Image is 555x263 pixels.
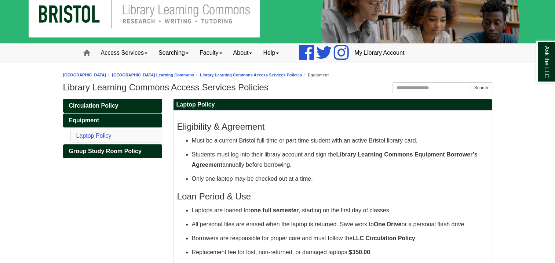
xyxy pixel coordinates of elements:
a: Circulation Policy [63,99,162,113]
a: Group Study Room Policy [63,144,162,158]
a: Help [258,44,284,62]
button: Search [470,82,492,93]
strong: $350.00 [349,249,370,255]
span: Group Study Room Policy [69,148,142,154]
p: Must be a current Bristol full-time or part-time student with an active Bristol library card. [192,136,488,146]
p: Laptops are loaned for , starting on the first day of classes. [192,205,488,216]
span: Circulation Policy [69,102,118,109]
a: [GEOGRAPHIC_DATA] [63,73,106,77]
a: About [228,44,258,62]
div: Guide Pages [63,99,162,158]
h3: Loan Period & Use [177,191,488,202]
a: Equipment [63,114,162,127]
p: All personal files are erased when the laptop is returned. Save work to or a personal flash drive. [192,219,488,230]
p: Only one laptop may be checked out at a time. [192,174,488,184]
nav: breadcrumb [63,72,492,79]
a: Access Services [95,44,153,62]
p: Replacement fee for lost, non-returned, or damaged laptops: . [192,247,488,257]
a: Faculty [194,44,228,62]
p: Borrowers are responsible for proper care and must follow the . [192,233,488,244]
a: Searching [153,44,194,62]
a: My Library Account [349,44,410,62]
h1: Library Learning Commons Access Services Policies [63,82,492,93]
p: Students must log into their library account and sign the annually before borrowing. [192,149,488,170]
a: Library Learning Commons Access Services Policies [200,73,302,77]
h2: Laptop Policy [174,99,492,111]
strong: LLC Circulation Policy [353,235,415,241]
strong: one full semester [251,207,299,213]
li: Equipment [302,72,329,79]
h3: Eligibility & Agreement [177,122,488,132]
strong: One Drive [374,221,402,227]
span: Equipment [69,117,99,123]
a: Laptop Policy [76,133,112,139]
a: [GEOGRAPHIC_DATA] Learning Commons [112,73,194,77]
